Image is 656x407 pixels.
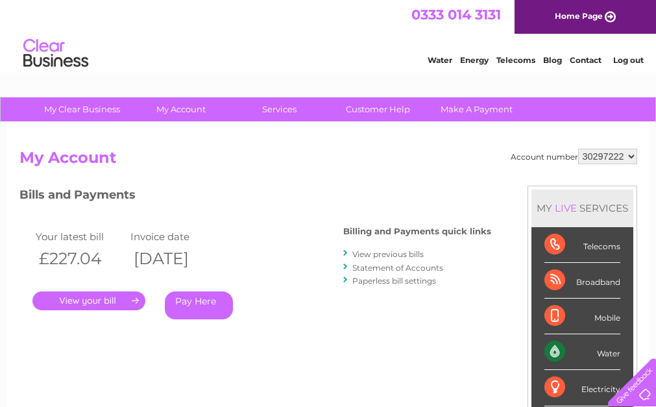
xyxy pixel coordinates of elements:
[511,149,637,164] div: Account number
[352,263,443,273] a: Statement of Accounts
[423,97,530,121] a: Make A Payment
[343,227,491,236] h4: Billing and Payments quick links
[428,55,452,65] a: Water
[570,55,601,65] a: Contact
[23,34,89,73] img: logo.png
[32,291,145,310] a: .
[460,55,489,65] a: Energy
[544,370,620,406] div: Electricity
[127,228,222,245] td: Invoice date
[19,149,637,173] h2: My Account
[352,276,436,286] a: Paperless bill settings
[544,299,620,334] div: Mobile
[127,97,234,121] a: My Account
[127,245,222,272] th: [DATE]
[226,97,333,121] a: Services
[32,228,127,245] td: Your latest bill
[552,202,579,214] div: LIVE
[544,334,620,370] div: Water
[613,55,644,65] a: Log out
[544,263,620,299] div: Broadband
[543,55,562,65] a: Blog
[496,55,535,65] a: Telecoms
[531,190,633,227] div: MY SERVICES
[324,97,431,121] a: Customer Help
[544,227,620,263] div: Telecoms
[19,186,491,208] h3: Bills and Payments
[29,97,136,121] a: My Clear Business
[411,6,501,23] a: 0333 014 3131
[352,249,424,259] a: View previous bills
[22,7,635,63] div: Clear Business is a trading name of Verastar Limited (registered in [GEOGRAPHIC_DATA] No. 3667643...
[32,245,127,272] th: £227.04
[165,291,233,319] a: Pay Here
